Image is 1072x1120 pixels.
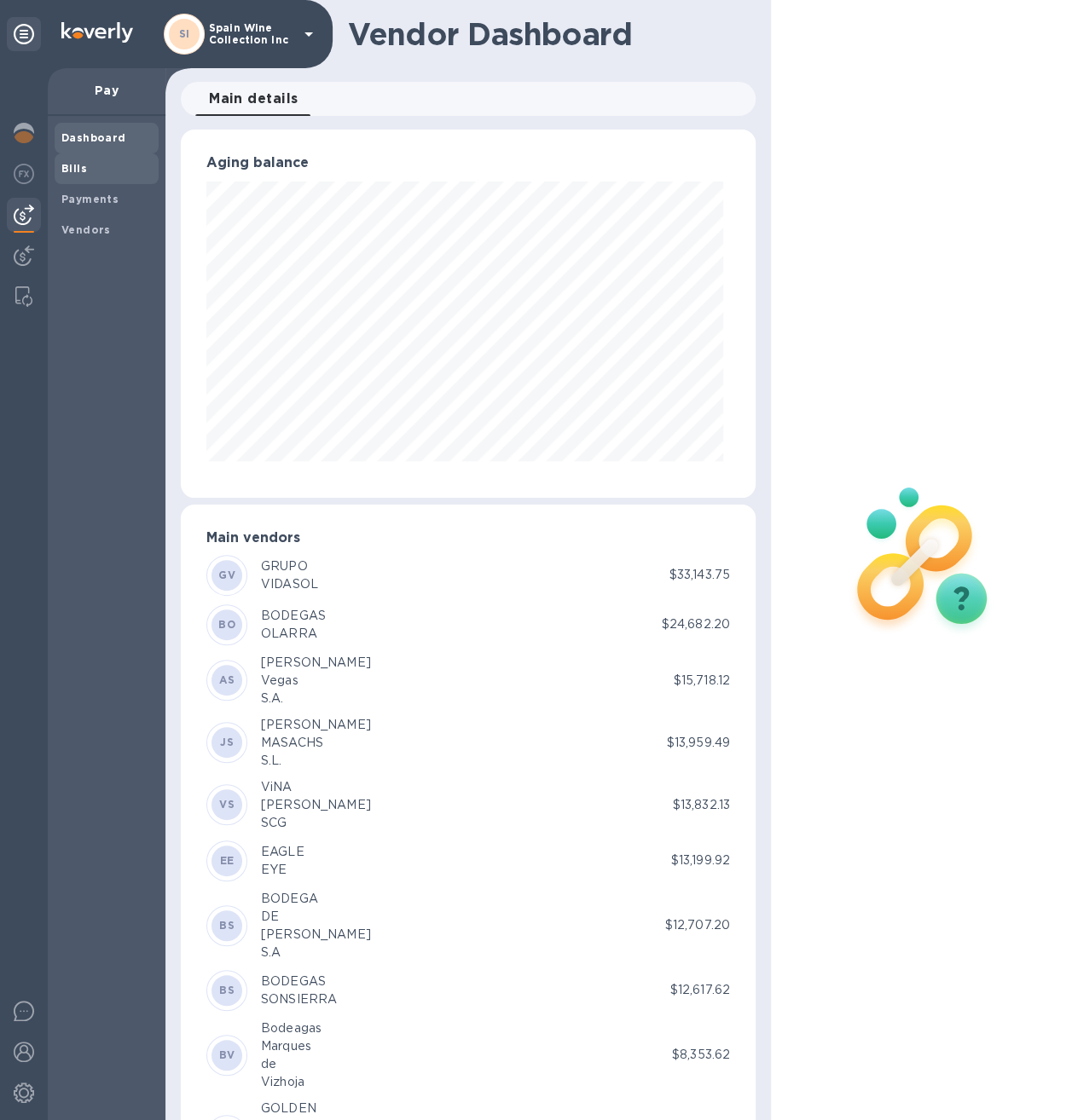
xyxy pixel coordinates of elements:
[674,672,730,690] p: $15,718.12
[261,625,326,643] div: OLARRA
[61,82,152,99] p: Pay
[219,798,235,811] b: VS
[662,615,730,633] p: $24,682.20
[669,566,730,584] p: $33,143.75
[261,1019,322,1037] div: Bodeagas
[261,1100,400,1117] div: GOLDEN
[261,607,326,625] div: BODEGAS
[220,736,234,748] b: JS
[7,17,41,51] div: Unpin categories
[261,716,371,734] div: [PERSON_NAME]
[209,22,294,46] p: Spain Wine Collection Inc
[261,926,371,944] div: [PERSON_NAME]
[209,87,298,111] span: Main details
[261,778,371,796] div: ViNA
[665,916,730,934] p: $12,707.20
[219,1048,235,1061] b: BV
[261,861,304,879] div: EYE
[261,843,304,861] div: EAGLE
[671,852,730,869] p: $13,199.92
[218,569,235,581] b: GV
[261,814,371,832] div: SCG
[261,654,371,672] div: [PERSON_NAME]
[61,193,119,205] b: Payments
[61,22,133,43] img: Logo
[261,990,337,1008] div: SONSIERRA
[673,796,730,814] p: $13,832.13
[261,672,371,690] div: Vegas
[261,908,371,926] div: DE
[206,530,730,546] h3: Main vendors
[219,673,235,686] b: AS
[261,557,318,575] div: GRUPO
[261,752,371,770] div: S.L.
[219,984,235,996] b: BS
[261,1055,322,1073] div: de
[261,796,371,814] div: [PERSON_NAME]
[179,27,190,40] b: SI
[261,734,371,752] div: MASACHS
[348,16,744,52] h1: Vendor Dashboard
[261,1037,322,1055] div: Marques
[261,944,371,961] div: S.A
[206,155,730,171] h3: Aging balance
[261,1073,322,1091] div: Vizhoja
[670,981,730,999] p: $12,617.62
[61,223,111,236] b: Vendors
[220,854,235,867] b: EE
[219,919,235,932] b: BS
[261,973,337,990] div: BODEGAS
[261,575,318,593] div: VIDASOL
[61,131,126,144] b: Dashboard
[261,690,371,707] div: S.A.
[14,164,34,184] img: Foreign exchange
[672,1046,730,1064] p: $8,353.62
[218,618,235,631] b: BO
[667,734,730,752] p: $13,959.49
[261,890,371,908] div: BODEGA
[61,162,87,175] b: Bills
